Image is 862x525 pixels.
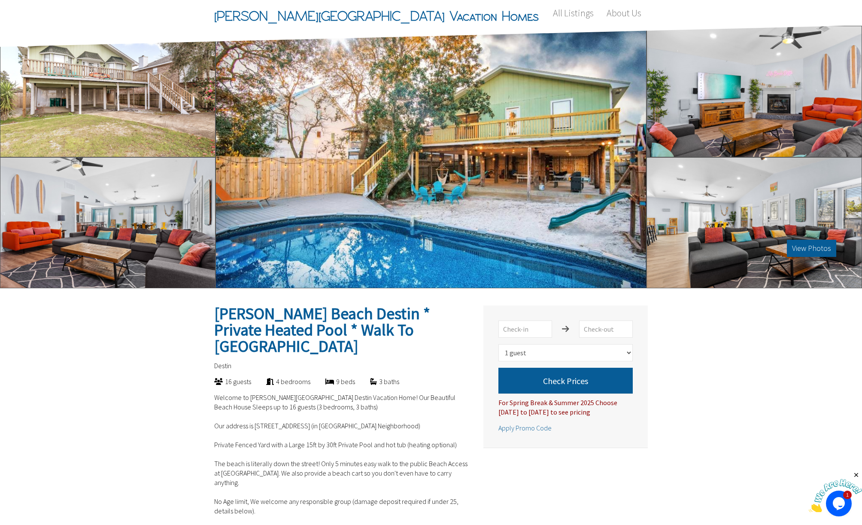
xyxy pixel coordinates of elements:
div: 3 baths [355,377,399,386]
button: View Photos [787,240,836,257]
div: 9 beds [310,377,355,386]
h2: [PERSON_NAME] Beach Destin * Private Heated Pool * Walk To [GEOGRAPHIC_DATA] [214,305,468,354]
input: Check-in [498,320,552,338]
div: For Spring Break & Summer 2025 Choose [DATE] to [DATE] to see pricing [498,394,633,417]
input: Check-out [579,320,633,338]
span: Destin [214,361,231,370]
button: Check Prices [498,368,633,394]
div: 16 guests [199,377,251,386]
div: 4 bedrooms [251,377,310,386]
span: Apply Promo Code [498,424,552,432]
iframe: chat widget [809,471,862,512]
span: [PERSON_NAME][GEOGRAPHIC_DATA] Vacation Homes [214,3,539,29]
